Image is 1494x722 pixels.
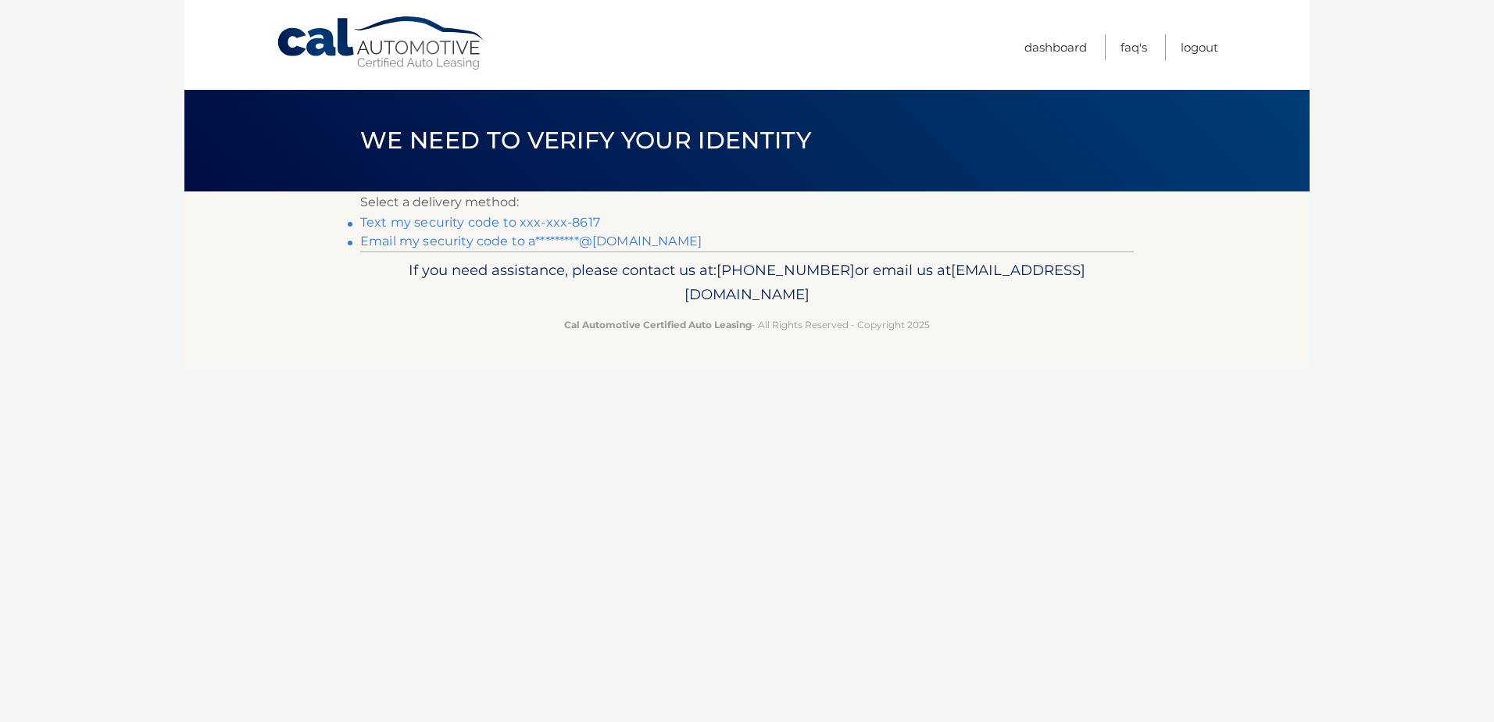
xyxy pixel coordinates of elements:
a: Email my security code to a*********@[DOMAIN_NAME] [360,234,702,248]
p: - All Rights Reserved - Copyright 2025 [370,316,1124,333]
a: FAQ's [1120,34,1147,60]
p: Select a delivery method: [360,191,1134,213]
a: Cal Automotive [276,16,487,71]
p: If you need assistance, please contact us at: or email us at [370,258,1124,308]
span: We need to verify your identity [360,126,811,155]
a: Text my security code to xxx-xxx-8617 [360,215,600,230]
strong: Cal Automotive Certified Auto Leasing [564,319,752,331]
a: Logout [1181,34,1218,60]
a: Dashboard [1024,34,1087,60]
span: [PHONE_NUMBER] [717,261,855,279]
